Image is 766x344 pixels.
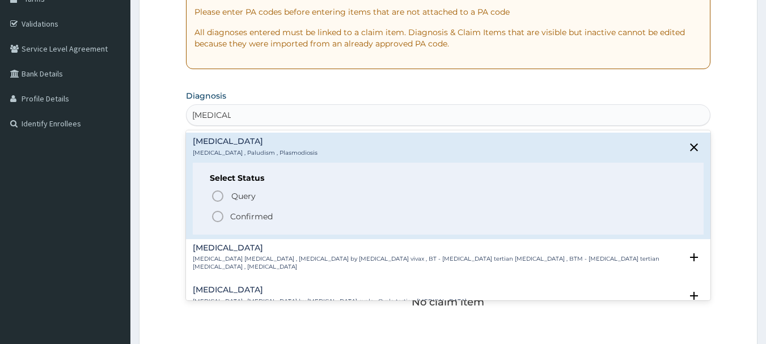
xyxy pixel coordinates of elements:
[210,174,687,182] h6: Select Status
[193,149,318,157] p: [MEDICAL_DATA] , Paludism , Plasmodiosis
[231,190,256,202] span: Query
[687,141,701,154] i: close select status
[412,296,484,308] p: No claim item
[230,211,273,222] p: Confirmed
[186,90,226,101] label: Diagnosis
[211,210,225,223] i: status option filled
[193,298,467,305] p: [MEDICAL_DATA] , [MEDICAL_DATA] by [MEDICAL_DATA] ovale , Ovale tertian [MEDICAL_DATA]
[211,189,225,203] i: status option query
[193,255,682,271] p: [MEDICAL_DATA] [MEDICAL_DATA] , [MEDICAL_DATA] by [MEDICAL_DATA] vivax , BT - [MEDICAL_DATA] tert...
[687,250,701,264] i: open select status
[193,137,318,146] h4: [MEDICAL_DATA]
[194,27,702,49] p: All diagnoses entered must be linked to a claim item. Diagnosis & Claim Items that are visible bu...
[687,289,701,303] i: open select status
[193,244,682,252] h4: [MEDICAL_DATA]
[194,6,702,18] p: Please enter PA codes before entering items that are not attached to a PA code
[193,286,467,294] h4: [MEDICAL_DATA]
